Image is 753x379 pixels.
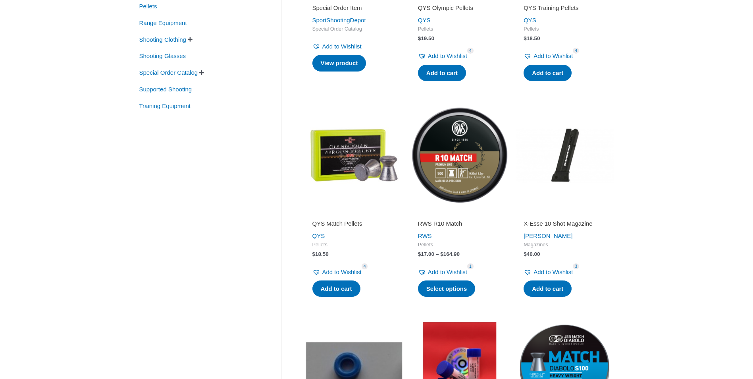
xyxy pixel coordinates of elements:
[139,2,158,9] a: Pellets
[139,35,187,42] a: Shooting Clothing
[139,102,192,108] a: Training Equipment
[524,220,607,230] a: X-Esse 10 Shot Magazine
[418,209,501,218] iframe: Customer reviews powered by Trustpilot
[312,267,362,278] a: Add to Wishlist
[524,280,572,297] a: Add to cart: “X-Esse 10 Shot Magazine”
[362,263,368,269] span: 4
[524,50,573,62] a: Add to Wishlist
[573,48,579,54] span: 4
[418,35,421,41] span: $
[312,220,396,230] a: QYS Match Pellets
[418,17,431,23] a: QYS
[524,65,572,81] a: Add to cart: “QYS Training Pellets”
[139,69,199,75] a: Special Order Catalog
[199,70,204,75] span: 
[524,267,573,278] a: Add to Wishlist
[533,52,573,59] span: Add to Wishlist
[418,4,501,15] a: QYS Olympic Pellets
[524,209,607,218] iframe: Customer reviews powered by Trustpilot
[418,35,434,41] bdi: 19.50
[440,251,460,257] bdi: 164.90
[411,106,508,204] img: RWS R10 Match
[312,232,325,239] a: QYS
[418,26,501,33] span: Pellets
[312,4,396,15] a: Special Order Item
[418,220,501,230] a: RWS R10 Match
[418,267,467,278] a: Add to Wishlist
[524,251,527,257] span: $
[524,4,607,15] a: QYS Training Pellets
[139,99,192,113] span: Training Equipment
[312,251,329,257] bdi: 18.50
[467,263,474,269] span: 1
[139,49,187,63] span: Shooting Glasses
[524,232,572,239] a: [PERSON_NAME]
[312,4,396,12] h2: Special Order Item
[524,26,607,33] span: Pellets
[428,52,467,59] span: Add to Wishlist
[418,251,434,257] bdi: 17.00
[139,85,193,92] a: Supported Shooting
[312,26,396,33] span: Special Order Catalog
[312,280,360,297] a: Add to cart: “QYS Match Pellets”
[312,220,396,228] h2: QYS Match Pellets
[139,33,187,46] span: Shooting Clothing
[524,17,536,23] a: QYS
[524,4,607,12] h2: QYS Training Pellets
[524,35,540,41] bdi: 18.50
[312,55,366,72] a: Read more about “Special Order Item”
[418,251,421,257] span: $
[139,16,188,30] span: Range Equipment
[533,269,573,275] span: Add to Wishlist
[573,263,579,269] span: 3
[418,65,466,81] a: Add to cart: “QYS Olympic Pellets”
[312,41,362,52] a: Add to Wishlist
[305,106,403,204] img: QYS Match Pellets
[467,48,474,54] span: 4
[139,66,199,79] span: Special Order Catalog
[418,4,501,12] h2: QYS Olympic Pellets
[312,242,396,248] span: Pellets
[524,35,527,41] span: $
[139,52,187,59] a: Shooting Glasses
[524,251,540,257] bdi: 40.00
[322,269,362,275] span: Add to Wishlist
[418,280,476,297] a: Select options for “RWS R10 Match”
[516,106,614,204] img: X-Esse 10 Shot Magazine
[418,232,432,239] a: RWS
[428,269,467,275] span: Add to Wishlist
[188,37,193,42] span: 
[418,50,467,62] a: Add to Wishlist
[418,220,501,228] h2: RWS R10 Match
[418,242,501,248] span: Pellets
[139,19,188,26] a: Range Equipment
[312,251,316,257] span: $
[440,251,443,257] span: $
[436,251,439,257] span: –
[524,220,607,228] h2: X-Esse 10 Shot Magazine
[312,17,366,23] a: SportShootingDepot
[312,209,396,218] iframe: Customer reviews powered by Trustpilot
[139,83,193,96] span: Supported Shooting
[524,242,607,248] span: Magazines
[322,43,362,50] span: Add to Wishlist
